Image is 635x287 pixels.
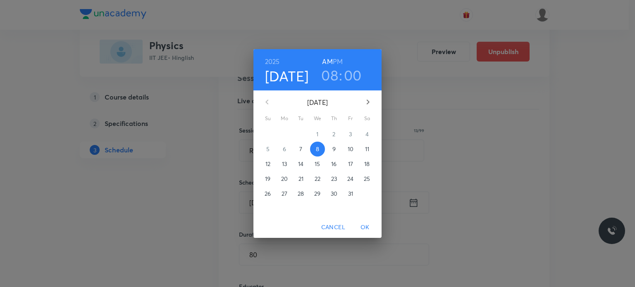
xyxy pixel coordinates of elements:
button: OK [352,220,378,235]
button: 18 [360,157,375,171]
p: 19 [265,175,270,183]
button: 08 [321,66,338,84]
button: 15 [310,157,325,171]
span: Mo [277,114,292,123]
button: 14 [294,157,308,171]
button: 2025 [265,56,280,67]
p: 26 [265,190,271,198]
button: 28 [294,186,308,201]
p: 27 [282,190,287,198]
button: 22 [310,171,325,186]
p: 20 [281,175,288,183]
button: 7 [294,142,308,157]
p: 17 [348,160,353,168]
button: Cancel [318,220,349,235]
button: PM [333,56,343,67]
p: 30 [331,190,337,198]
p: 14 [298,160,303,168]
button: 24 [343,171,358,186]
span: OK [355,222,375,232]
button: 26 [260,186,275,201]
p: 10 [348,145,353,153]
button: 8 [310,142,325,157]
h3: : [339,66,342,84]
span: Su [260,114,275,123]
button: 25 [360,171,375,186]
button: 9 [327,142,341,157]
p: 9 [332,145,336,153]
p: 29 [314,190,320,198]
button: AM [322,56,332,67]
p: 31 [348,190,353,198]
p: 15 [315,160,320,168]
button: 23 [327,171,341,186]
p: 18 [364,160,370,168]
button: 19 [260,171,275,186]
button: 30 [327,186,341,201]
button: 31 [343,186,358,201]
button: 13 [277,157,292,171]
button: [DATE] [265,67,309,85]
span: Th [327,114,341,123]
button: 11 [360,142,375,157]
button: 00 [344,66,362,84]
p: 23 [331,175,337,183]
span: We [310,114,325,123]
p: 16 [331,160,337,168]
span: Sa [360,114,375,123]
span: Tu [294,114,308,123]
p: 8 [316,145,319,153]
p: 7 [299,145,302,153]
p: 12 [265,160,270,168]
button: 12 [260,157,275,171]
p: 11 [365,145,369,153]
span: Fr [343,114,358,123]
button: 17 [343,157,358,171]
p: 13 [282,160,287,168]
button: 27 [277,186,292,201]
button: 20 [277,171,292,186]
button: 10 [343,142,358,157]
button: 21 [294,171,308,186]
button: 16 [327,157,341,171]
span: Cancel [321,222,345,232]
p: 25 [364,175,370,183]
p: 21 [298,175,303,183]
p: [DATE] [277,97,358,107]
p: 22 [315,175,320,183]
p: 28 [298,190,304,198]
button: 29 [310,186,325,201]
p: 24 [347,175,353,183]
